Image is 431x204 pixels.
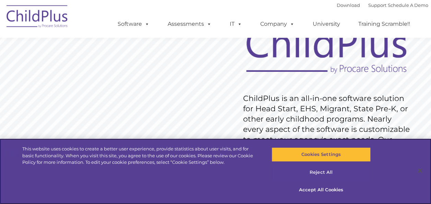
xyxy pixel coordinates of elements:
a: University [306,17,347,31]
div: This website uses cookies to create a better user experience, provide statistics about user visit... [22,146,259,166]
button: Cookies Settings [272,147,371,162]
a: Software [111,17,156,31]
a: Support [368,2,386,8]
font: | [337,2,428,8]
button: Accept All Cookies [272,183,371,197]
button: Reject All [272,165,371,180]
img: ChildPlus by Procare Solutions [3,0,72,35]
a: IT [223,17,249,31]
a: Assessments [161,17,218,31]
a: Training Scramble!! [351,17,417,31]
rs-layer: ChildPlus is an all-in-one software solution for Head Start, EHS, Migrant, State Pre-K, or other ... [243,93,413,166]
button: Close [412,163,428,178]
a: Schedule A Demo [388,2,428,8]
a: Company [253,17,301,31]
a: Download [337,2,360,8]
